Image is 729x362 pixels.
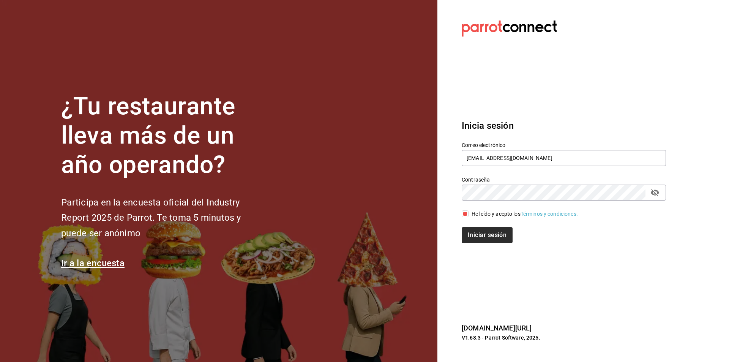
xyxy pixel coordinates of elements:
[462,334,666,341] p: V1.68.3 - Parrot Software, 2025.
[61,195,266,241] h2: Participa en la encuesta oficial del Industry Report 2025 de Parrot. Te toma 5 minutos y puede se...
[462,150,666,166] input: Ingresa tu correo electrónico
[649,186,661,199] button: passwordField
[462,227,513,243] button: Iniciar sesión
[61,258,125,269] a: Ir a la encuesta
[521,211,578,217] a: Términos y condiciones.
[61,92,266,179] h1: ¿Tu restaurante lleva más de un año operando?
[462,177,666,182] label: Contraseña
[462,142,666,148] label: Correo electrónico
[462,119,666,133] h3: Inicia sesión
[472,210,578,218] div: He leído y acepto los
[462,324,532,332] a: [DOMAIN_NAME][URL]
